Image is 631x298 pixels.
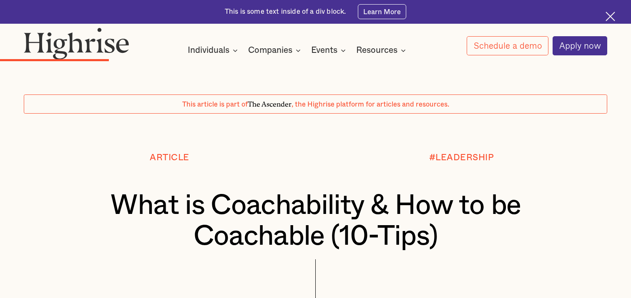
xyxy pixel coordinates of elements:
[225,7,346,17] div: This is some text inside of a div block.
[311,45,337,55] div: Events
[24,27,129,59] img: Highrise logo
[150,153,189,162] div: Article
[311,45,348,55] div: Events
[358,4,407,19] a: Learn More
[248,45,303,55] div: Companies
[248,99,292,107] span: The Ascender
[553,36,608,55] a: Apply now
[188,45,240,55] div: Individuals
[467,36,548,55] a: Schedule a demo
[48,190,583,252] h1: What is Coachability & How to be Coachable (10-Tips)
[248,45,292,55] div: Companies
[429,153,494,162] div: #LEADERSHIP
[356,45,397,55] div: Resources
[356,45,408,55] div: Resources
[292,101,449,108] span: , the Highrise platform for articles and resources.
[606,12,615,21] img: Cross icon
[188,45,229,55] div: Individuals
[182,101,248,108] span: This article is part of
